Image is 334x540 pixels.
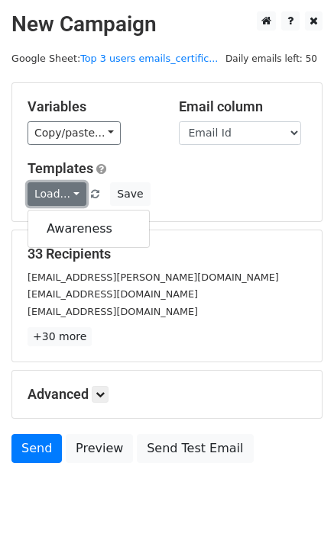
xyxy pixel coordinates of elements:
[220,50,323,67] span: Daily emails left: 50
[258,467,334,540] iframe: Chat Widget
[28,98,156,115] h5: Variables
[28,272,279,283] small: [EMAIL_ADDRESS][PERSON_NAME][DOMAIN_NAME]
[66,434,133,463] a: Preview
[28,306,198,317] small: [EMAIL_ADDRESS][DOMAIN_NAME]
[28,246,306,262] h5: 33 Recipients
[28,327,92,346] a: +30 more
[28,160,93,176] a: Templates
[28,121,121,145] a: Copy/paste...
[11,53,218,64] small: Google Sheet:
[110,182,150,206] button: Save
[28,182,86,206] a: Load...
[220,53,323,64] a: Daily emails left: 50
[28,217,149,241] a: Awareness
[11,434,62,463] a: Send
[137,434,253,463] a: Send Test Email
[179,98,307,115] h5: Email column
[80,53,218,64] a: Top 3 users emails_certific...
[28,288,198,300] small: [EMAIL_ADDRESS][DOMAIN_NAME]
[11,11,323,37] h2: New Campaign
[28,386,306,403] h5: Advanced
